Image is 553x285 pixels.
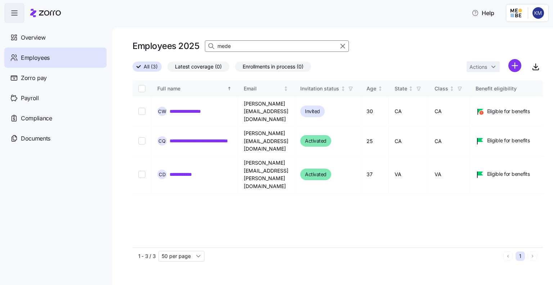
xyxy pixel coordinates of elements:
[395,85,407,93] div: State
[238,97,295,126] td: [PERSON_NAME][EMAIL_ADDRESS][DOMAIN_NAME]
[528,251,537,261] button: Next page
[227,86,232,91] div: Sorted ascending
[243,62,304,71] span: Enrollments in process (0)
[175,62,222,71] span: Latest coverage (0)
[21,33,45,42] span: Overview
[467,61,500,72] button: Actions
[487,137,530,144] span: Eligible for benefits
[152,80,238,97] th: Full nameSorted ascending
[516,251,525,261] button: 1
[389,156,429,193] td: VA
[378,86,383,91] div: Not sorted
[449,86,454,91] div: Not sorted
[503,251,513,261] button: Previous page
[138,171,145,178] input: Select record 3
[205,40,349,52] input: Search Employees
[21,94,39,103] span: Payroll
[238,156,295,193] td: [PERSON_NAME][EMAIL_ADDRESS][PERSON_NAME][DOMAIN_NAME]
[429,97,470,126] td: CA
[144,62,158,71] span: All (3)
[238,80,295,97] th: EmailNot sorted
[429,80,470,97] th: ClassNot sorted
[487,108,530,115] span: Eligible for benefits
[341,86,346,91] div: Not sorted
[4,48,107,68] a: Employees
[300,85,339,93] div: Invitation status
[283,86,288,91] div: Not sorted
[469,64,487,70] span: Actions
[4,68,107,88] a: Zorro pay
[389,80,429,97] th: StateNot sorted
[361,156,389,193] td: 37
[305,137,327,145] span: Activated
[361,80,389,97] th: AgeNot sorted
[138,137,145,144] input: Select record 2
[21,114,52,123] span: Compliance
[21,53,50,62] span: Employees
[532,7,544,19] img: 44b41f1a780d076a4ae4ca23ad64d4f0
[511,9,522,17] img: Employer logo
[4,128,107,148] a: Documents
[244,85,282,93] div: Email
[361,126,389,156] td: 25
[389,97,429,126] td: CA
[367,85,376,93] div: Age
[159,172,166,177] span: C D
[295,80,361,97] th: Invitation statusNot sorted
[361,97,389,126] td: 30
[472,9,494,17] span: Help
[305,170,327,179] span: Activated
[138,85,145,92] input: Select all records
[4,108,107,128] a: Compliance
[487,170,530,178] span: Eligible for benefits
[138,108,145,115] input: Select record 1
[158,109,166,114] span: C W
[158,139,166,143] span: C Q
[4,88,107,108] a: Payroll
[238,126,295,156] td: [PERSON_NAME][EMAIL_ADDRESS][DOMAIN_NAME]
[429,126,470,156] td: CA
[21,74,47,83] span: Zorro pay
[305,107,320,116] span: Invited
[435,85,448,93] div: Class
[466,6,500,20] button: Help
[389,126,429,156] td: CA
[132,40,199,52] h1: Employees 2025
[4,27,107,48] a: Overview
[408,86,413,91] div: Not sorted
[138,253,156,260] span: 1 - 3 / 3
[21,134,50,143] span: Documents
[157,85,226,93] div: Full name
[429,156,470,193] td: VA
[508,59,521,72] svg: add icon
